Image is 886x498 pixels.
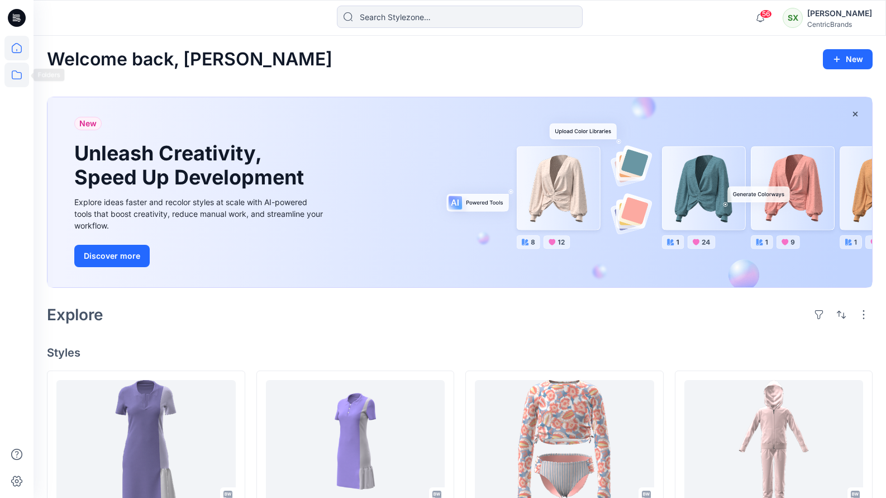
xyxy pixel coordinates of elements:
h4: Styles [47,346,873,359]
button: Discover more [74,245,150,267]
h1: Unleash Creativity, Speed Up Development [74,141,309,189]
div: SX [783,8,803,28]
h2: Explore [47,306,103,324]
input: Search Stylezone… [337,6,583,28]
span: 56 [760,10,772,18]
div: CentricBrands [807,20,872,29]
div: [PERSON_NAME] [807,7,872,20]
button: New [823,49,873,69]
h2: Welcome back, [PERSON_NAME] [47,49,332,70]
span: New [79,117,97,130]
a: Discover more [74,245,326,267]
div: Explore ideas faster and recolor styles at scale with AI-powered tools that boost creativity, red... [74,196,326,231]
